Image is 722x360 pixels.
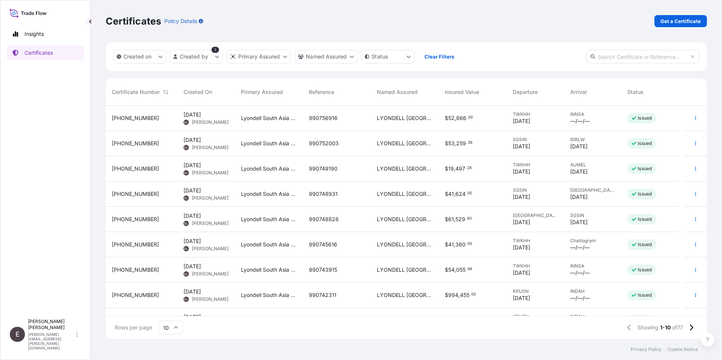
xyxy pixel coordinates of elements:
[309,88,334,96] span: Reference
[660,17,701,25] p: Get a Certificate
[192,271,228,277] span: [PERSON_NAME]
[192,296,228,302] span: [PERSON_NAME]
[184,144,188,151] span: EL
[445,242,448,247] span: $
[377,291,433,299] span: LYONDELL [GEOGRAPHIC_DATA] PTE. LTD.
[306,53,347,60] p: Named Assured
[184,118,188,126] span: EL
[445,166,448,171] span: $
[455,242,466,247] span: 360
[241,88,283,96] span: Primary Assured
[112,291,159,299] span: [PHONE_NUMBER]
[164,17,197,25] p: Policy Details
[184,187,201,194] span: [DATE]
[448,166,454,171] span: 19
[570,137,616,143] span: IDBLW
[241,291,297,299] span: Lyondell South Asia Pte Ltd.
[513,238,558,244] span: TWKHH
[466,268,467,271] span: .
[513,187,558,193] span: SGSIN
[466,142,467,144] span: .
[309,114,338,122] span: 990756916
[372,53,388,60] p: Status
[513,117,530,125] span: [DATE]
[184,313,201,321] span: [DATE]
[570,143,588,150] span: [DATE]
[115,324,152,331] span: Rows per page
[570,193,588,201] span: [DATE]
[241,165,297,172] span: Lyondell South Asia Pte Ltd.
[184,136,201,144] span: [DATE]
[184,162,201,169] span: [DATE]
[241,190,297,198] span: Lyondell South Asia Pte Ltd.
[112,88,160,96] span: Certificate Number
[637,324,659,331] span: Showing
[638,191,652,197] p: Issued
[468,116,473,119] span: 00
[513,263,558,269] span: TWKHH
[455,115,456,121] span: ,
[28,318,75,331] p: [PERSON_NAME] [PERSON_NAME]
[184,169,188,177] span: EL
[455,191,466,197] span: 624
[184,288,201,295] span: [DATE]
[184,237,201,245] span: [DATE]
[123,53,152,60] p: Created on
[570,269,590,277] span: —/—/—
[513,168,530,175] span: [DATE]
[458,292,460,298] span: ,
[377,215,433,223] span: LYONDELL [GEOGRAPHIC_DATA] PTE. LTD.
[513,111,558,117] span: TWKHH
[184,111,201,118] span: [DATE]
[445,88,479,96] span: Insured Value
[466,243,467,245] span: .
[6,26,84,42] a: Insights
[570,212,616,218] span: SGSIN
[112,140,159,147] span: [PHONE_NUMBER]
[454,217,455,222] span: ,
[445,217,448,222] span: $
[513,288,558,294] span: KRUSN
[513,193,530,201] span: [DATE]
[361,50,414,63] button: certificateStatus Filter options
[570,162,616,168] span: AUMEL
[445,141,448,146] span: $
[448,292,458,298] span: 994
[184,212,201,220] span: [DATE]
[570,288,616,294] span: INDAH
[309,215,339,223] span: 990748828
[466,167,467,169] span: .
[638,140,652,146] p: Issued
[467,116,468,119] span: .
[211,47,219,53] div: 1
[180,53,208,60] p: Created by
[456,115,466,121] span: 866
[184,263,201,270] span: [DATE]
[660,324,671,331] span: 1-10
[448,267,455,272] span: 54
[184,220,188,227] span: EL
[467,192,472,195] span: 00
[309,291,336,299] span: 990742311
[448,141,455,146] span: 53
[466,192,467,195] span: .
[638,292,652,298] p: Issued
[28,332,75,350] p: [PERSON_NAME][EMAIL_ADDRESS][PERSON_NAME][DOMAIN_NAME]
[454,191,455,197] span: ,
[192,246,228,252] span: [PERSON_NAME]
[15,331,20,338] span: E
[448,242,454,247] span: 41
[241,114,297,122] span: Lyondell South Asia Pte Ltd.
[454,242,455,247] span: ,
[241,241,297,248] span: Lyondell South Asia Pte Ltd.
[25,30,44,38] p: Insights
[467,243,472,245] span: 00
[513,294,530,302] span: [DATE]
[513,162,558,168] span: TWKHH
[445,115,448,121] span: $
[467,217,472,220] span: 60
[468,142,472,144] span: 36
[377,88,418,96] span: Named Assured
[184,270,188,278] span: EL
[377,114,433,122] span: LYONDELL [GEOGRAPHIC_DATA] PTE. LTD.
